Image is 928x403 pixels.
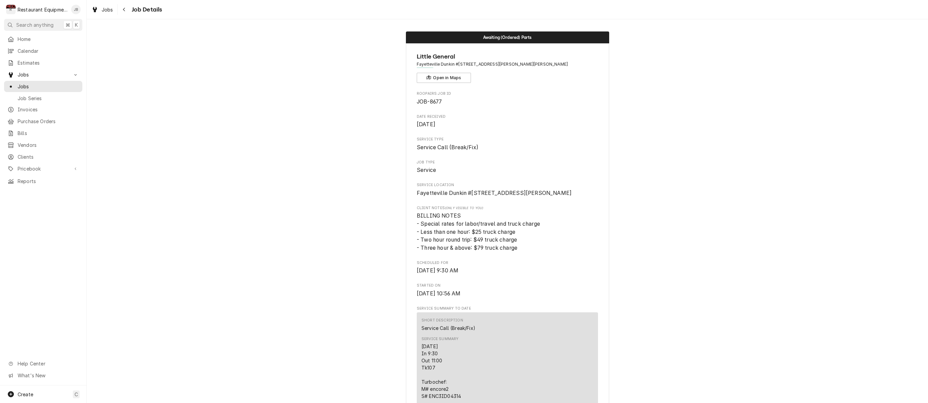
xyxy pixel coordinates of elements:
span: Roopairs Job ID [417,98,598,106]
span: [object Object] [417,212,598,252]
button: Search anything⌘K [4,19,82,31]
span: Calendar [18,47,79,54]
span: Name [417,52,598,61]
div: Service Type [417,137,598,151]
div: Date Received [417,114,598,129]
a: Bills [4,128,82,139]
a: Clients [4,151,82,162]
span: Fayetteville Dunkin #[STREET_ADDRESS][PERSON_NAME] [417,190,572,196]
div: Client Information [417,52,598,83]
a: Go to Help Center [4,358,82,369]
span: [DATE] [417,121,435,128]
a: Go to Jobs [4,69,82,80]
span: Client Notes [417,205,598,211]
div: Restaurant Equipment Diagnostics [18,6,67,13]
span: Create [18,391,33,397]
a: Invoices [4,104,82,115]
div: Roopairs Job ID [417,91,598,106]
div: Restaurant Equipment Diagnostics's Avatar [6,5,16,14]
div: Service Location [417,182,598,197]
div: Short Description [421,318,463,323]
span: Date Received [417,120,598,129]
div: [object Object] [417,205,598,252]
span: K [75,21,78,28]
a: Estimates [4,57,82,68]
a: Vendors [4,139,82,151]
span: Service Location [417,189,598,197]
div: Service Summary [421,336,458,342]
span: Jobs [18,83,79,90]
span: Job Series [18,95,79,102]
span: Estimates [18,59,79,66]
span: Scheduled For [417,267,598,275]
span: Invoices [18,106,79,113]
a: Jobs [89,4,116,15]
a: Go to What's New [4,370,82,381]
span: Jobs [18,71,69,78]
a: Purchase Orders [4,116,82,127]
span: Reports [18,178,79,185]
a: Home [4,33,82,45]
a: Job Series [4,93,82,104]
span: Pricebook [18,165,69,172]
div: Started On [417,283,598,297]
div: Service Call (Break/Fix) [421,324,475,332]
span: What's New [18,372,78,379]
span: Awaiting (Ordered) Parts [483,35,532,40]
span: C [75,391,78,398]
span: ⌘ [65,21,70,28]
span: Job Type [417,160,598,165]
span: Roopairs Job ID [417,91,598,96]
a: Go to Pricebook [4,163,82,174]
span: Started On [417,290,598,298]
div: R [6,5,16,14]
span: Service Call (Break/Fix) [417,144,478,151]
span: Vendors [18,141,79,149]
span: Bills [18,130,79,137]
span: Service Type [417,137,598,142]
a: Reports [4,176,82,187]
div: Jaired Brunty's Avatar [71,5,81,14]
span: Service Summary To Date [417,306,598,311]
span: Jobs [102,6,113,13]
span: Job Details [130,5,162,14]
span: Service Type [417,143,598,152]
div: Scheduled For [417,260,598,275]
span: Scheduled For [417,260,598,266]
div: Job Type [417,160,598,174]
a: Calendar [4,45,82,57]
span: Job Type [417,166,598,174]
button: Navigate back [119,4,130,15]
span: Service [417,167,436,173]
span: [DATE] 9:30 AM [417,267,458,274]
span: Date Received [417,114,598,119]
div: JB [71,5,81,14]
a: Jobs [4,81,82,92]
span: Clients [18,153,79,160]
span: Help Center [18,360,78,367]
span: Service Location [417,182,598,188]
span: BILLING NOTES - Special rates for labor/travel and truck charge - Less than one hour: $25 truck c... [417,212,540,251]
span: Purchase Orders [18,118,79,125]
span: Address [417,61,598,67]
button: Open in Maps [417,73,471,83]
span: Started On [417,283,598,288]
span: [DATE] 10:56 AM [417,290,460,297]
span: (Only Visible to You) [445,206,483,210]
span: Home [18,36,79,43]
span: JOB-8677 [417,98,442,105]
span: Search anything [16,21,54,28]
div: Status [406,31,609,43]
